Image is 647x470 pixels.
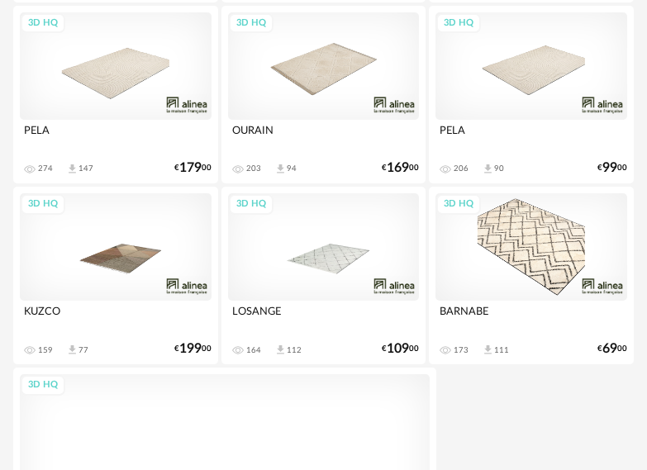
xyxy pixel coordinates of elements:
[454,345,469,355] div: 173
[597,163,627,173] div: € 00
[494,345,509,355] div: 111
[78,164,93,173] div: 147
[387,163,409,173] span: 169
[21,13,65,34] div: 3D HQ
[436,13,481,34] div: 3D HQ
[20,301,212,334] div: KUZCO
[602,163,617,173] span: 99
[387,344,409,354] span: 109
[602,344,617,354] span: 69
[597,344,627,354] div: € 00
[287,164,297,173] div: 94
[228,120,420,153] div: OURAIN
[78,345,88,355] div: 77
[482,163,494,175] span: Download icon
[38,164,53,173] div: 274
[274,344,287,356] span: Download icon
[179,344,202,354] span: 199
[221,6,426,183] a: 3D HQ OURAIN 203 Download icon 94 €16900
[246,164,261,173] div: 203
[221,187,426,364] a: 3D HQ LOSANGE 164 Download icon 112 €10900
[38,345,53,355] div: 159
[66,163,78,175] span: Download icon
[436,194,481,215] div: 3D HQ
[174,344,212,354] div: € 00
[179,163,202,173] span: 179
[246,345,261,355] div: 164
[274,163,287,175] span: Download icon
[429,6,634,183] a: 3D HQ PELA 206 Download icon 90 €9900
[435,301,627,334] div: BARNABE
[21,375,65,396] div: 3D HQ
[287,345,302,355] div: 112
[482,344,494,356] span: Download icon
[13,6,218,183] a: 3D HQ PELA 274 Download icon 147 €17900
[174,163,212,173] div: € 00
[229,13,274,34] div: 3D HQ
[13,187,218,364] a: 3D HQ KUZCO 159 Download icon 77 €19900
[228,301,420,334] div: LOSANGE
[382,163,419,173] div: € 00
[20,120,212,153] div: PELA
[494,164,504,173] div: 90
[454,164,469,173] div: 206
[66,344,78,356] span: Download icon
[21,194,65,215] div: 3D HQ
[435,120,627,153] div: PELA
[429,187,634,364] a: 3D HQ BARNABE 173 Download icon 111 €6900
[382,344,419,354] div: € 00
[229,194,274,215] div: 3D HQ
